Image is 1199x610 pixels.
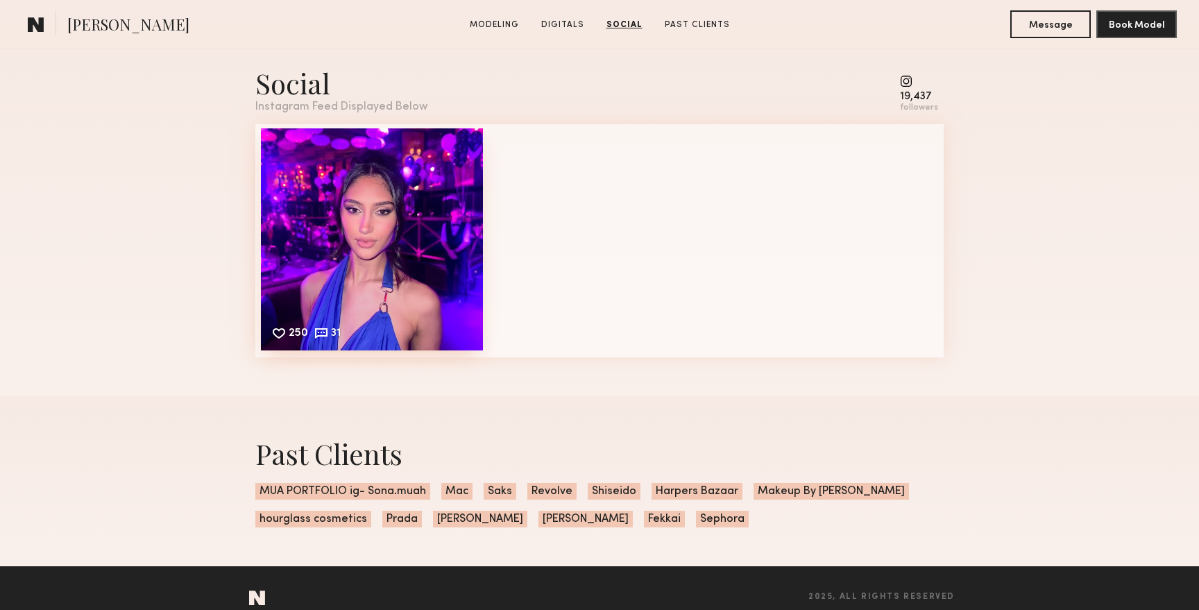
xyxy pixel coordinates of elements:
[255,483,430,500] span: MUA PORTFOLIO ig- Sona.muah
[382,511,422,527] span: Prada
[900,92,938,102] div: 19,437
[331,328,341,341] div: 31
[588,483,640,500] span: Shiseido
[255,65,427,101] div: Social
[441,483,473,500] span: Mac
[652,483,742,500] span: Harpers Bazaar
[536,19,590,31] a: Digitals
[527,483,577,500] span: Revolve
[659,19,735,31] a: Past Clients
[808,593,955,602] span: 2025, all rights reserved
[644,511,685,527] span: Fekkai
[484,483,516,500] span: Saks
[255,435,944,472] div: Past Clients
[1010,10,1091,38] button: Message
[538,511,633,527] span: [PERSON_NAME]
[433,511,527,527] span: [PERSON_NAME]
[754,483,909,500] span: Makeup By [PERSON_NAME]
[601,19,648,31] a: Social
[1096,10,1177,38] button: Book Model
[464,19,525,31] a: Modeling
[255,511,371,527] span: hourglass cosmetics
[900,103,938,113] div: followers
[1096,18,1177,30] a: Book Model
[255,101,427,113] div: Instagram Feed Displayed Below
[696,511,749,527] span: Sephora
[289,328,308,341] div: 250
[67,14,189,38] span: [PERSON_NAME]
